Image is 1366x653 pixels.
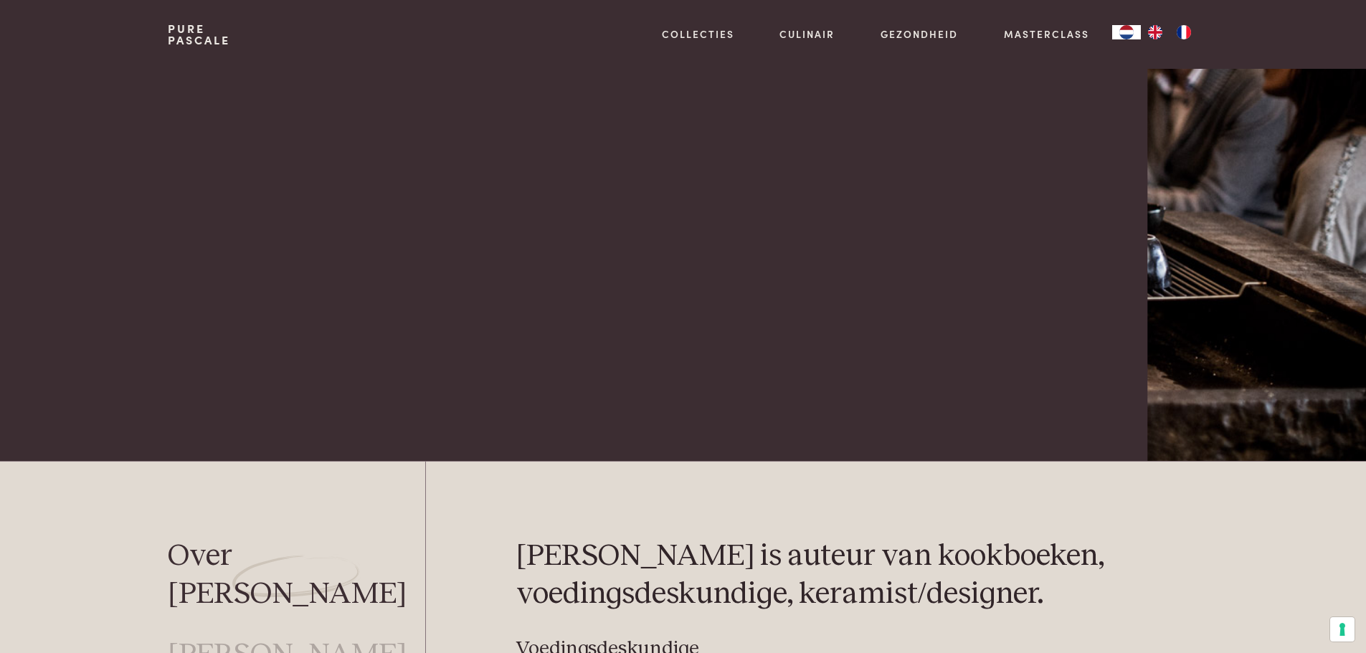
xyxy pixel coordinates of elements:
[1112,25,1141,39] div: Language
[881,27,958,42] a: Gezondheid
[1112,25,1198,39] aside: Language selected: Nederlands
[516,538,1198,614] h2: [PERSON_NAME] is auteur van kookboeken, voedingsdeskundige, keramist/designer.
[1141,25,1170,39] a: EN
[1141,25,1198,39] ul: Language list
[1170,25,1198,39] a: FR
[779,27,835,42] a: Culinair
[1112,25,1141,39] a: NL
[1330,617,1355,642] button: Uw voorkeuren voor toestemming voor trackingtechnologieën
[1004,27,1089,42] a: Masterclass
[168,538,425,614] a: Over [PERSON_NAME]
[168,23,230,46] a: PurePascale
[662,27,734,42] a: Collecties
